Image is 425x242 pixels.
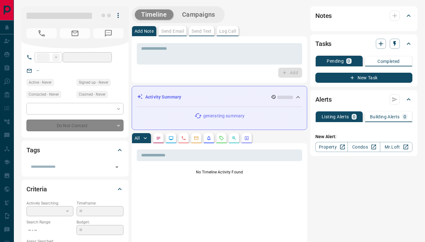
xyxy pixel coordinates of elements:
[315,142,348,152] a: Property
[206,136,211,141] svg: Listing Alerts
[203,113,244,119] p: generating summary
[93,28,123,38] span: No Number
[145,94,181,100] p: Activity Summary
[370,115,400,119] p: Building Alerts
[219,136,224,141] svg: Requests
[112,163,121,172] button: Open
[347,59,350,63] p: 0
[137,169,302,175] p: No Timeline Activity Found
[77,200,123,206] p: Timeframe:
[315,8,412,23] div: Notes
[60,28,90,38] span: No Email
[156,136,161,141] svg: Notes
[315,11,332,21] h2: Notes
[29,79,52,86] span: Active - Never
[77,219,123,225] p: Budget:
[26,219,73,225] p: Search Range:
[26,143,123,158] div: Tags
[176,9,221,20] button: Campaigns
[380,142,412,152] a: Mr.Loft
[347,142,380,152] a: Condos
[26,145,40,155] h2: Tags
[169,136,174,141] svg: Lead Browsing Activity
[26,120,123,131] div: Do Not Contact
[137,91,302,103] div: Activity Summary
[232,136,237,141] svg: Opportunities
[26,184,47,194] h2: Criteria
[26,200,73,206] p: Actively Searching:
[315,92,412,107] div: Alerts
[79,91,106,98] span: Claimed - Never
[353,115,355,119] p: 0
[315,94,332,104] h2: Alerts
[194,136,199,141] svg: Emails
[135,136,140,140] p: All
[26,28,57,38] span: No Number
[244,136,249,141] svg: Agent Actions
[404,115,406,119] p: 0
[26,182,123,197] div: Criteria
[327,59,344,63] p: Pending
[315,73,412,83] button: New Task
[377,59,400,64] p: Completed
[79,79,108,86] span: Signed up - Never
[315,39,331,49] h2: Tasks
[315,133,412,140] p: New Alert:
[29,91,59,98] span: Contacted - Never
[26,225,73,235] p: -- - --
[135,9,173,20] button: Timeline
[315,36,412,51] div: Tasks
[181,136,186,141] svg: Calls
[322,115,349,119] p: Listing Alerts
[135,29,154,33] p: Add Note
[37,68,39,73] a: --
